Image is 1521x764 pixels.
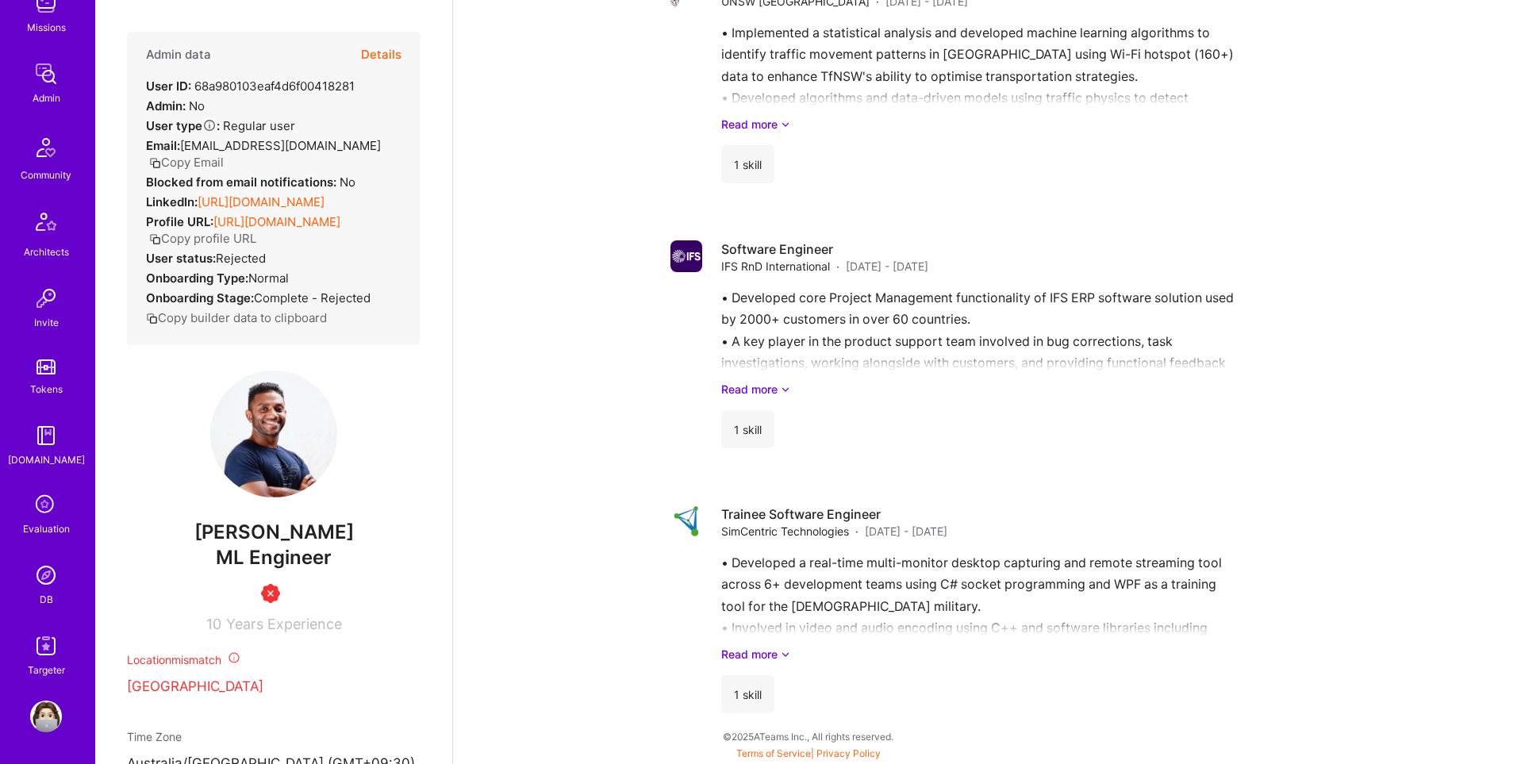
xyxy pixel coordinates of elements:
div: Evaluation [23,520,70,537]
strong: Email: [146,138,180,153]
a: Terms of Service [736,747,811,759]
button: Copy builder data to clipboard [146,309,327,326]
span: | [736,747,881,759]
span: Years Experience [226,616,342,632]
div: Missions [27,19,66,36]
span: · [836,258,839,275]
img: Architects [27,205,65,244]
h4: Software Engineer [721,240,928,258]
img: Unqualified [261,584,280,603]
strong: User type : [146,118,220,133]
img: tokens [36,359,56,374]
div: Community [21,167,71,183]
img: guide book [30,420,62,451]
i: icon Copy [146,313,158,324]
strong: User ID: [146,79,191,94]
span: [PERSON_NAME] [127,520,421,544]
strong: Blocked from email notifications: [146,175,340,190]
a: [URL][DOMAIN_NAME] [198,194,325,209]
span: SimCentric Technologies [721,523,849,539]
a: Read more [721,116,1304,132]
i: icon ArrowDownSecondaryDark [781,116,790,132]
span: ML Engineer [216,546,332,569]
h4: Trainee Software Engineer [721,505,947,523]
img: admin teamwork [30,58,62,90]
img: User Avatar [210,370,337,497]
div: Admin [33,90,60,106]
img: Skill Targeter [30,630,62,662]
strong: Onboarding Stage: [146,290,254,305]
button: Copy profile URL [149,230,256,247]
i: icon ArrowDownSecondaryDark [781,646,790,662]
span: 10 [206,616,221,632]
i: icon SelectionTeam [31,490,61,520]
a: [URL][DOMAIN_NAME] [213,214,340,229]
button: Copy Email [149,154,224,171]
span: [DATE] - [DATE] [846,258,928,275]
div: [DOMAIN_NAME] [8,451,85,468]
p: [GEOGRAPHIC_DATA] [127,678,421,697]
img: Community [27,129,65,167]
div: 1 skill [721,675,774,713]
div: No [146,98,205,114]
h4: Admin data [146,48,211,62]
div: Location mismatch [127,651,421,668]
i: icon ArrowDownSecondaryDark [781,381,790,397]
i: icon Copy [149,157,161,169]
div: 68a980103eaf4d6f00418281 [146,78,355,94]
span: [DATE] - [DATE] [865,523,947,539]
div: © 2025 ATeams Inc., All rights reserved. [95,716,1521,756]
div: 1 skill [721,410,774,448]
span: Time Zone [127,730,182,743]
span: Rejected [216,251,266,266]
img: Admin Search [30,559,62,591]
strong: Profile URL: [146,214,213,229]
img: Invite [30,282,62,314]
span: · [855,523,858,539]
strong: User status: [146,251,216,266]
strong: Onboarding Type: [146,271,248,286]
img: Company logo [670,505,702,537]
div: Tokens [30,381,63,397]
div: No [146,174,355,190]
span: [EMAIL_ADDRESS][DOMAIN_NAME] [180,138,381,153]
div: 1 skill [721,145,774,183]
div: Architects [24,244,69,260]
strong: LinkedIn: [146,194,198,209]
div: Regular user [146,117,295,134]
div: Targeter [28,662,65,678]
i: icon Copy [149,233,161,245]
div: Invite [34,314,59,331]
strong: Admin: [146,98,186,113]
span: IFS RnD International [721,258,830,275]
a: Privacy Policy [816,747,881,759]
a: Read more [721,646,1304,662]
span: Complete - Rejected [254,290,371,305]
img: User Avatar [30,701,62,732]
button: Details [361,32,401,78]
span: normal [248,271,289,286]
a: User Avatar [26,701,66,732]
div: DB [40,591,53,608]
img: Company logo [670,240,702,272]
a: Read more [721,381,1304,397]
i: Help [202,118,217,132]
